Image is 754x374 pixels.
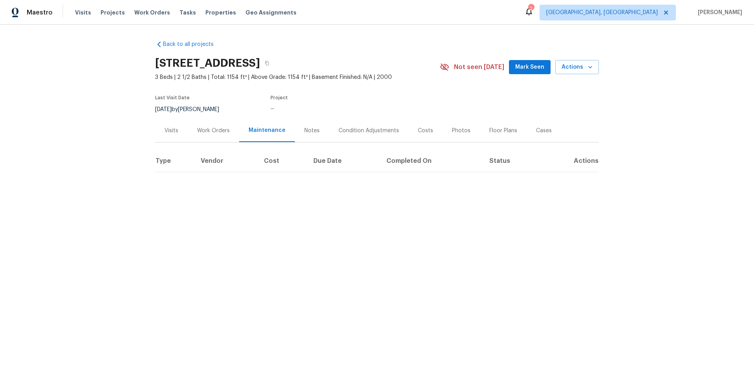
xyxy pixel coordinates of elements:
[245,9,296,16] span: Geo Assignments
[304,127,320,135] div: Notes
[155,105,229,114] div: by [PERSON_NAME]
[165,127,178,135] div: Visits
[155,107,172,112] span: [DATE]
[271,95,288,100] span: Project
[101,9,125,16] span: Projects
[454,63,504,71] span: Not seen [DATE]
[307,150,380,172] th: Due Date
[75,9,91,16] span: Visits
[179,10,196,15] span: Tasks
[418,127,433,135] div: Costs
[249,126,285,134] div: Maintenance
[339,127,399,135] div: Condition Adjustments
[155,95,190,100] span: Last Visit Date
[509,60,551,75] button: Mark Seen
[155,150,194,172] th: Type
[452,127,470,135] div: Photos
[546,9,658,16] span: [GEOGRAPHIC_DATA], [GEOGRAPHIC_DATA]
[258,150,307,172] th: Cost
[555,60,599,75] button: Actions
[155,73,440,81] span: 3 Beds | 2 1/2 Baths | Total: 1154 ft² | Above Grade: 1154 ft² | Basement Finished: N/A | 2000
[27,9,53,16] span: Maestro
[562,62,593,72] span: Actions
[205,9,236,16] span: Properties
[528,5,534,13] div: 2
[380,150,483,172] th: Completed On
[155,40,231,48] a: Back to all projects
[197,127,230,135] div: Work Orders
[489,127,517,135] div: Floor Plans
[134,9,170,16] span: Work Orders
[515,62,544,72] span: Mark Seen
[543,150,599,172] th: Actions
[194,150,258,172] th: Vendor
[155,59,260,67] h2: [STREET_ADDRESS]
[536,127,552,135] div: Cases
[271,105,421,110] div: ...
[483,150,543,172] th: Status
[695,9,742,16] span: [PERSON_NAME]
[260,56,274,70] button: Copy Address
